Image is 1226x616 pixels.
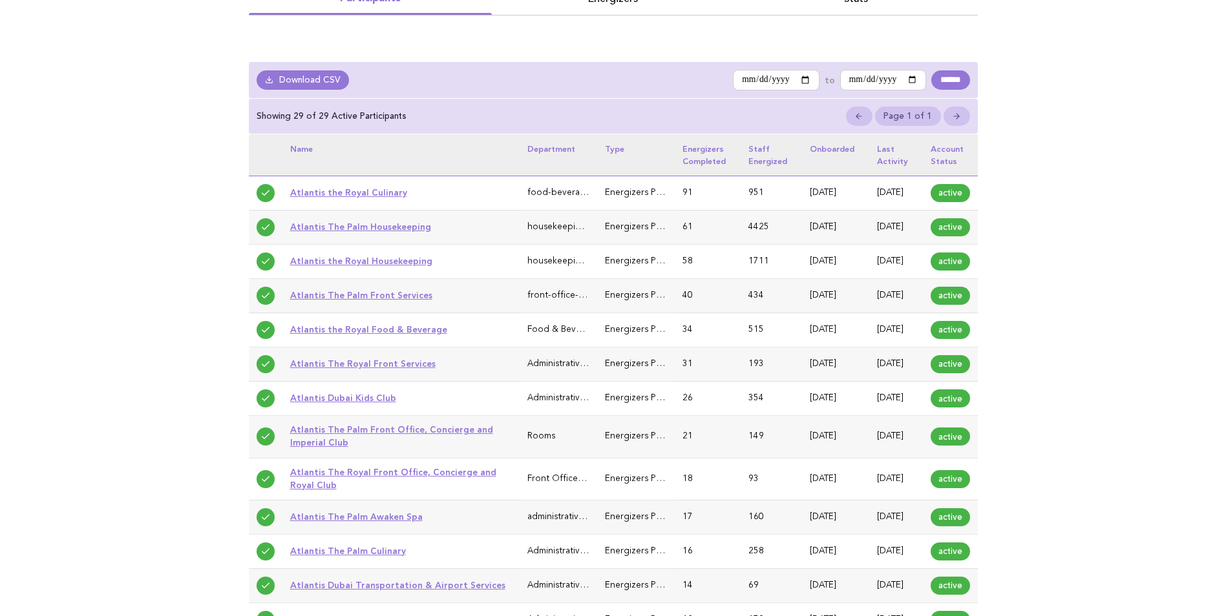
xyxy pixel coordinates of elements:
[675,534,741,568] td: 16
[802,176,869,210] td: [DATE]
[527,394,767,402] span: Administrative & General (Executive Office, HR, IT, Finance)
[527,475,691,483] span: Front Office, Concierge and Royal Club
[802,382,869,416] td: [DATE]
[802,500,869,534] td: [DATE]
[527,581,767,590] span: Administrative & General (Executive Office, HR, IT, Finance)
[290,393,396,403] a: Atlantis Dubai Kids Club
[675,210,741,244] td: 61
[741,416,802,458] td: 149
[741,134,802,176] th: Staff energized
[931,252,970,271] span: active
[741,500,802,534] td: 160
[675,176,741,210] td: 91
[931,218,970,236] span: active
[605,223,694,231] span: Energizers Participant
[825,74,835,86] label: to
[605,291,694,300] span: Energizers Participant
[675,134,741,176] th: Energizers completed
[675,500,741,534] td: 17
[605,432,694,440] span: Energizers Participant
[869,279,923,313] td: [DATE]
[802,458,869,500] td: [DATE]
[675,568,741,602] td: 14
[290,290,432,300] a: Atlantis The Palm Front Services
[597,134,675,176] th: Type
[869,244,923,278] td: [DATE]
[869,534,923,568] td: [DATE]
[931,184,970,202] span: active
[741,176,802,210] td: 951
[527,547,767,555] span: Administrative & General (Executive Office, HR, IT, Finance)
[675,347,741,382] td: 31
[741,458,802,500] td: 93
[675,244,741,278] td: 58
[869,382,923,416] td: [DATE]
[290,187,407,198] a: Atlantis the Royal Culinary
[931,542,970,560] span: active
[527,223,620,231] span: housekeeping-laundry
[675,279,741,313] td: 40
[605,581,694,590] span: Energizers Participant
[869,568,923,602] td: [DATE]
[869,500,923,534] td: [DATE]
[282,134,520,176] th: Name
[675,313,741,347] td: 34
[931,287,970,305] span: active
[605,547,694,555] span: Energizers Participant
[869,347,923,382] td: [DATE]
[741,210,802,244] td: 4425
[290,511,423,522] a: Atlantis The Palm Awaken Spa
[605,257,694,265] span: Energizers Participant
[869,458,923,500] td: [DATE]
[923,134,978,176] th: Account status
[257,110,407,122] p: Showing 29 of 29 Active Participants
[931,389,970,407] span: active
[527,432,555,440] span: Rooms
[802,568,869,602] td: [DATE]
[741,347,802,382] td: 193
[527,360,767,368] span: Administrative & General (Executive Office, HR, IT, Finance)
[527,291,637,300] span: front-office-guest-services
[869,176,923,210] td: [DATE]
[802,244,869,278] td: [DATE]
[675,382,741,416] td: 26
[931,508,970,526] span: active
[741,382,802,416] td: 354
[869,313,923,347] td: [DATE]
[290,580,505,590] a: Atlantis Dubai Transportation & Airport Services
[741,568,802,602] td: 69
[931,427,970,446] span: active
[802,416,869,458] td: [DATE]
[802,347,869,382] td: [DATE]
[527,189,591,197] span: food-beverage
[931,355,970,373] span: active
[802,313,869,347] td: [DATE]
[675,458,741,500] td: 18
[741,313,802,347] td: 515
[802,134,869,176] th: Onboarded
[527,325,600,334] span: Food & Beverage
[741,244,802,278] td: 1711
[931,321,970,339] span: active
[802,534,869,568] td: [DATE]
[675,416,741,458] td: 21
[931,577,970,595] span: active
[802,210,869,244] td: [DATE]
[520,134,597,176] th: Department
[605,394,694,402] span: Energizers Participant
[290,546,406,556] a: Atlantis The Palm Culinary
[527,513,740,521] span: administrative-general-executive-office-hr-it-finance
[527,257,620,265] span: housekeeping-laundry
[869,210,923,244] td: [DATE]
[741,279,802,313] td: 434
[605,513,694,521] span: Energizers Participant
[290,467,496,490] a: Atlantis The Royal Front Office, Concierge and Royal Club
[290,424,493,447] a: Atlantis The Palm Front Office, Concierge and Imperial Club
[605,360,694,368] span: Energizers Participant
[605,325,694,334] span: Energizers Participant
[741,534,802,568] td: 258
[605,189,694,197] span: Energizers Participant
[605,475,694,483] span: Energizers Participant
[290,324,447,334] a: Atlantis the Royal Food & Beverage
[290,221,431,232] a: Atlantis The Palm Housekeeping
